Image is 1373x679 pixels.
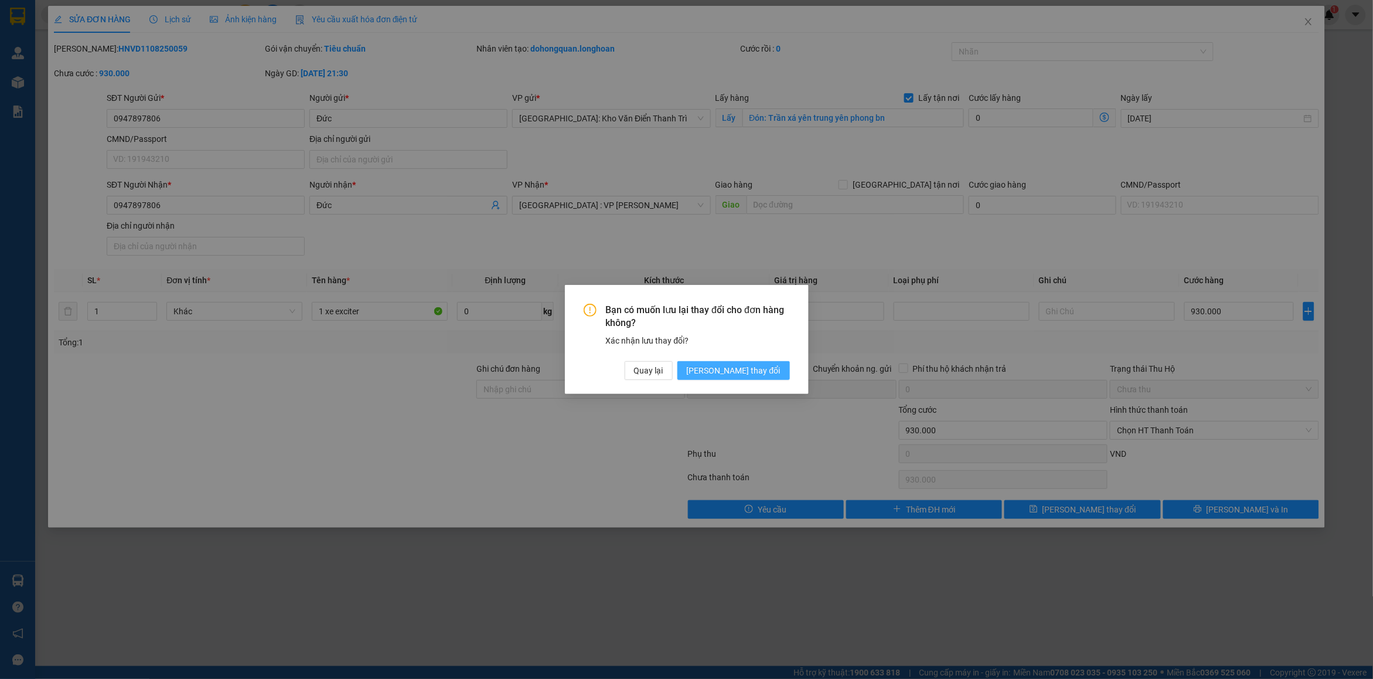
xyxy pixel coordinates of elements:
button: [PERSON_NAME] thay đổi [677,361,790,380]
div: Xác nhận lưu thay đổi? [606,334,790,347]
span: Bạn có muốn lưu lại thay đổi cho đơn hàng không? [606,304,790,330]
span: exclamation-circle [584,304,597,317]
span: [PERSON_NAME] thay đổi [687,364,781,377]
span: Quay lại [634,364,663,377]
button: Quay lại [625,361,673,380]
